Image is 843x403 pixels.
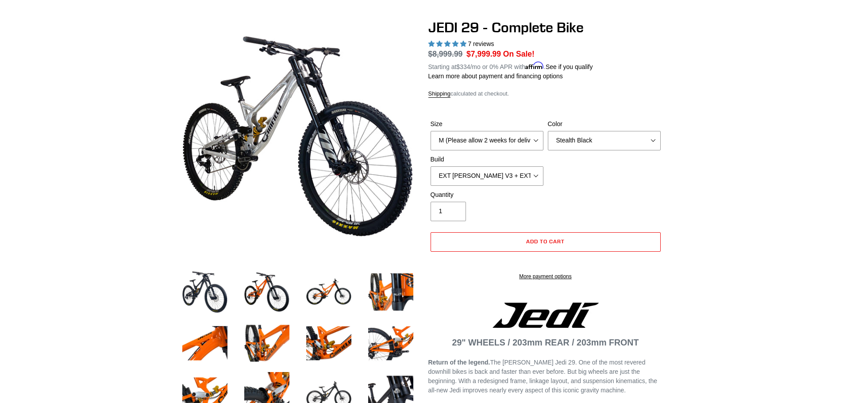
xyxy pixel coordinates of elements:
h1: JEDI 29 - Complete Bike [428,19,663,36]
img: Load image into Gallery viewer, JEDI 29 - Complete Bike [243,268,291,316]
img: Load image into Gallery viewer, JEDI 29 - Complete Bike [304,319,353,368]
strong: Return of the legend. [428,359,490,366]
a: Shipping [428,90,451,98]
img: Load image into Gallery viewer, JEDI 29 - Complete Bike [181,268,229,316]
span: Affirm [525,62,544,69]
label: Quantity [431,190,543,200]
span: $7,999.99 [466,50,501,58]
img: Load image into Gallery viewer, JEDI 29 - Complete Bike [366,319,415,368]
p: Starting at /mo or 0% APR with . [428,60,593,72]
span: On Sale! [503,48,535,60]
a: Learn more about payment and financing options [428,73,563,80]
p: The [PERSON_NAME] Jedi 29. One of the most revered downhill bikes is back and faster than ever be... [428,358,663,395]
div: calculated at checkout. [428,89,663,98]
s: $8,999.99 [428,50,463,58]
span: 7 reviews [468,40,494,47]
a: More payment options [431,273,661,280]
img: Load image into Gallery viewer, JEDI 29 - Complete Bike [304,268,353,316]
img: Load image into Gallery viewer, JEDI 29 - Complete Bike [243,319,291,368]
span: $334 [456,63,470,70]
button: Add to cart [431,232,661,252]
strong: 29" WHEELS / 203mm REAR / 203mm FRONT [452,338,639,347]
a: See if you qualify - Learn more about Affirm Financing (opens in modal) [546,63,593,70]
img: Load image into Gallery viewer, JEDI 29 - Complete Bike [181,319,229,368]
span: 5.00 stars [428,40,468,47]
label: Build [431,155,543,164]
label: Size [431,119,543,129]
img: Load image into Gallery viewer, JEDI 29 - Complete Bike [366,268,415,316]
img: Jedi Logo [493,303,599,328]
label: Color [548,119,661,129]
span: Add to cart [526,238,565,245]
